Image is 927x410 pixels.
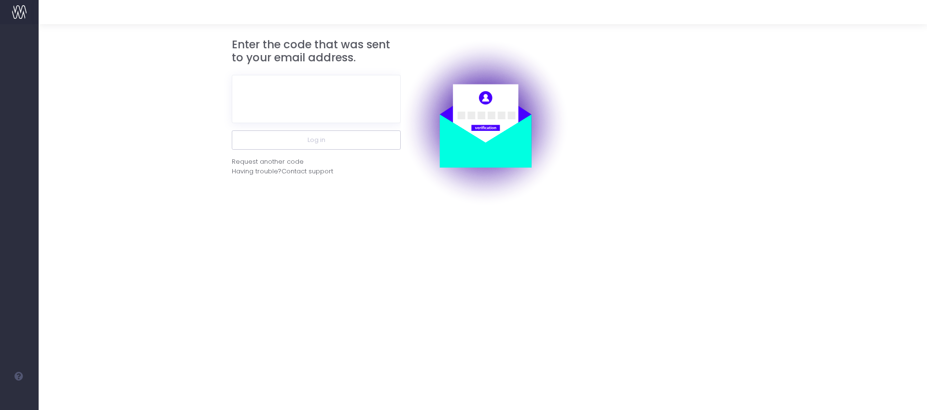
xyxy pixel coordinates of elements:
img: auth.png [401,38,570,207]
span: Contact support [281,167,333,176]
button: Log in [232,130,401,150]
div: Having trouble? [232,167,401,176]
img: images/default_profile_image.png [12,391,27,405]
h3: Enter the code that was sent to your email address. [232,38,401,65]
div: Request another code [232,157,304,167]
